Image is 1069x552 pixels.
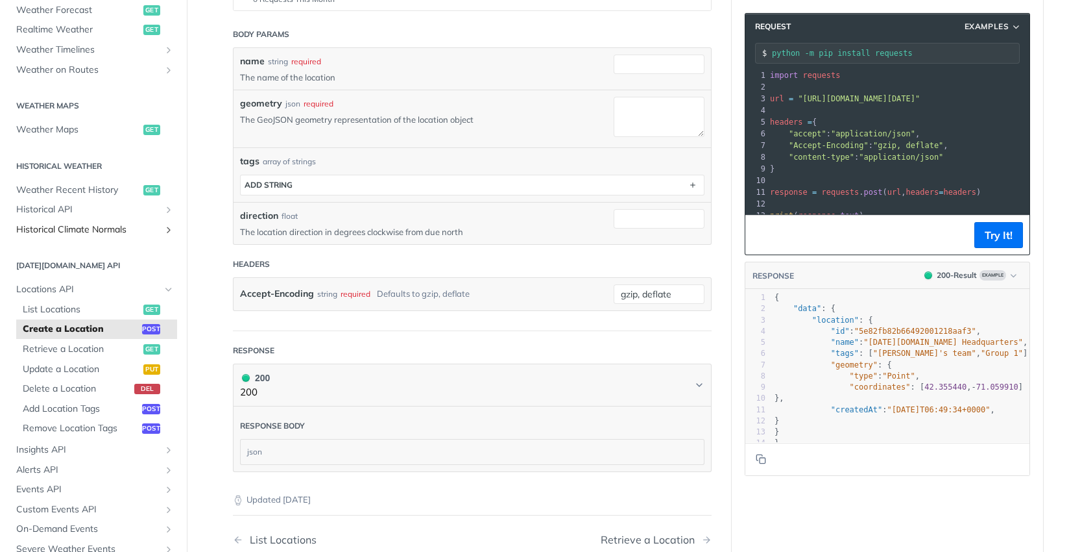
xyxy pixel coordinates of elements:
[285,98,300,110] div: json
[745,382,765,393] div: 9
[745,405,765,416] div: 11
[775,304,835,313] span: : {
[808,118,812,127] span: =
[233,494,712,507] p: Updated [DATE]
[745,326,765,337] div: 4
[240,385,270,400] p: 200
[16,399,177,419] a: Add Location Tagspost
[23,323,139,336] span: Create a Location
[233,407,712,472] div: 200 200200
[142,324,160,334] span: post
[143,185,160,195] span: get
[163,284,174,295] button: Hide subpages for Locations API
[10,460,177,480] a: Alerts APIShow subpages for Alerts API
[924,271,932,279] span: 200
[965,21,1009,32] span: Examples
[770,129,920,138] span: : ,
[10,1,177,20] a: Weather Forecastget
[775,360,892,370] span: : {
[775,371,920,381] span: : ,
[16,523,160,536] span: On-Demand Events
[10,160,177,172] h2: Historical Weather
[831,327,850,336] span: "id"
[770,153,943,162] span: :
[789,94,793,103] span: =
[924,383,967,392] span: 42.355440
[16,283,160,296] span: Locations API
[16,379,177,399] a: Delete a Locationdel
[770,188,808,197] span: response
[937,270,977,281] div: 200 - Result
[745,186,767,198] div: 11
[163,465,174,475] button: Show subpages for Alerts API
[745,360,765,371] div: 7
[789,153,854,162] span: "content-type"
[775,338,1027,347] span: : ,
[745,163,767,175] div: 9
[601,534,701,546] div: Retrieve a Location
[770,94,784,103] span: url
[831,338,859,347] span: "name"
[770,118,817,127] span: {
[863,338,1023,347] span: "[DATE][DOMAIN_NAME] Headquarters"
[798,94,920,103] span: "[URL][DOMAIN_NAME][DATE]"
[775,316,873,325] span: : {
[745,315,765,326] div: 3
[775,293,779,302] span: {
[887,188,902,197] span: url
[242,374,250,382] span: 200
[745,371,765,382] div: 8
[263,156,316,168] div: array of strings
[745,81,767,93] div: 2
[752,270,795,282] button: RESPONSE
[240,209,278,223] label: direction
[854,327,976,336] span: "5e82fb82b66492001218aaf3"
[143,344,160,355] span: get
[143,364,160,375] span: put
[745,69,767,81] div: 1
[775,383,1023,392] span: : [ , ]
[752,225,770,245] button: Copy to clipboard
[10,520,177,539] a: On-Demand EventsShow subpages for On-Demand Events
[775,349,1027,358] span: : [ , ]
[240,420,305,432] div: Response body
[240,226,594,238] p: The location direction in degrees clockwise from due north
[745,438,765,449] div: 14
[291,56,321,68] div: required
[749,21,791,32] span: Request
[831,360,878,370] span: "geometry"
[163,445,174,455] button: Show subpages for Insights API
[918,269,1023,282] button: 200200-ResultExample
[142,404,160,414] span: post
[16,444,160,457] span: Insights API
[770,71,798,80] span: import
[163,225,174,235] button: Show subpages for Historical Climate Normals
[10,440,177,460] a: Insights APIShow subpages for Insights API
[10,500,177,520] a: Custom Events APIShow subpages for Custom Events API
[745,337,765,348] div: 5
[241,440,704,464] div: json
[143,305,160,315] span: get
[317,284,337,303] div: string
[134,384,160,394] span: del
[233,534,438,546] a: Previous Page: List Locations
[775,416,779,425] span: }
[10,100,177,112] h2: Weather Maps
[831,129,915,138] span: "application/json"
[10,40,177,60] a: Weather TimelinesShow subpages for Weather Timelines
[240,284,314,303] label: Accept-Encoding
[23,422,139,435] span: Remove Location Tags
[241,175,704,195] button: ADD string
[864,188,883,197] span: post
[16,123,140,136] span: Weather Maps
[23,383,131,395] span: Delete a Location
[240,114,594,125] p: The GeoJSON geometry representation of the location object
[793,304,821,313] span: "data"
[745,210,767,221] div: 13
[16,4,140,17] span: Weather Forecast
[960,20,1026,33] button: Examples
[770,118,803,127] span: headers
[770,211,793,220] span: print
[812,316,859,325] span: "location"
[770,188,981,197] span: . ( , )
